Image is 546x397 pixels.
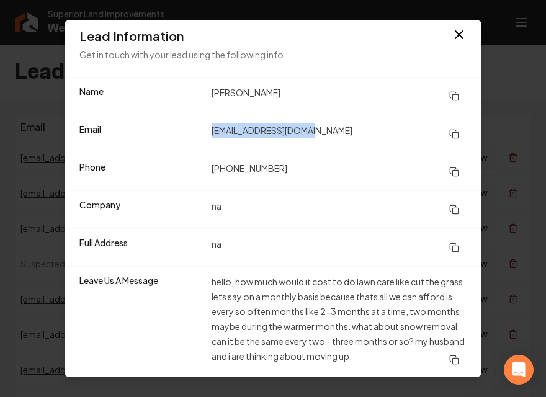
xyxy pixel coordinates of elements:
dt: Full Address [79,236,202,259]
dd: [EMAIL_ADDRESS][DOMAIN_NAME] [212,123,467,145]
dt: Name [79,85,202,107]
dt: Email [79,123,202,145]
dd: na [212,236,467,259]
dd: hello, how much would it cost to do lawn care like cut the grass lets say on a monthly basis beca... [212,274,467,371]
dd: na [212,198,467,221]
dd: [PERSON_NAME] [212,85,467,107]
dd: [PHONE_NUMBER] [212,161,467,183]
dt: Phone [79,161,202,183]
dt: Company [79,198,202,221]
dt: Leave Us A Message [79,274,202,371]
h3: Lead Information [79,27,467,45]
p: Get in touch with your lead using the following info. [79,47,467,62]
